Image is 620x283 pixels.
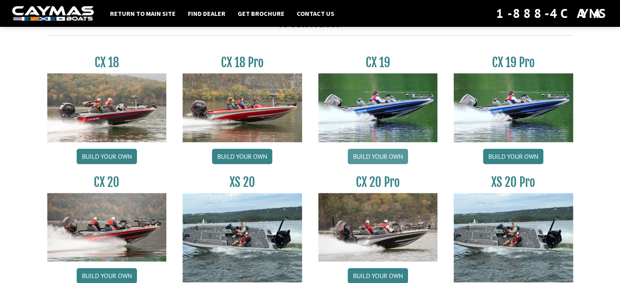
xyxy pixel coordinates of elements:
[454,175,573,190] h3: XS 20 Pro
[454,193,573,282] img: XS_20_resized.jpg
[106,8,180,19] a: Return to main site
[318,73,438,142] img: CX19_thumbnail.jpg
[47,73,167,142] img: CX-18S_thumbnail.jpg
[212,149,272,164] a: Build your own
[183,73,302,142] img: CX-18SS_thumbnail.jpg
[293,8,338,19] a: Contact Us
[77,149,137,164] a: Build your own
[234,8,289,19] a: Get Brochure
[318,175,438,190] h3: CX 20 Pro
[47,55,167,70] h3: CX 18
[47,175,167,190] h3: CX 20
[47,193,167,261] img: CX-20_thumbnail.jpg
[454,73,573,142] img: CX19_thumbnail.jpg
[348,149,408,164] a: Build your own
[496,4,608,22] div: 1-888-4CAYMAS
[184,8,229,19] a: Find Dealer
[454,55,573,70] h3: CX 19 Pro
[483,149,543,164] a: Build your own
[12,6,94,21] img: white-logo-c9c8dbefe5ff5ceceb0f0178aa75bf4bb51f6bca0971e226c86eb53dfe498488.png
[183,175,302,190] h3: XS 20
[318,193,438,261] img: CX-20Pro_thumbnail.jpg
[183,193,302,282] img: XS_20_resized.jpg
[318,55,438,70] h3: CX 19
[183,55,302,70] h3: CX 18 Pro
